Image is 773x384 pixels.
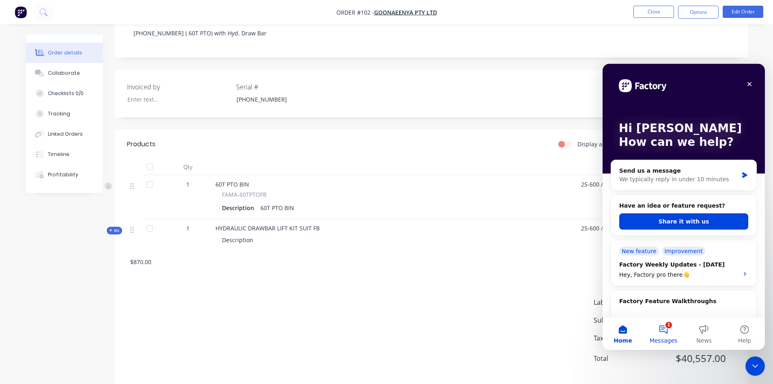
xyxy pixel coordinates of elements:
[215,180,249,188] span: 60T PTO BIN
[186,180,189,189] span: 1
[48,49,82,56] div: Order details
[26,144,103,165] button: Timeline
[603,64,765,350] iframe: Intercom live chat
[26,63,103,83] button: Collaborate
[230,93,332,105] div: [PHONE_NUMBER]
[127,82,228,92] label: Invoiced by
[215,224,320,232] span: HYDRAULIC DRAWBAR LIFT KIT SUIT FB
[594,315,666,325] span: Sub total
[665,351,726,366] span: $40,557.00
[48,151,69,158] div: Timeline
[130,258,140,266] span: $870.00
[633,6,674,18] button: Close
[127,21,736,46] div: [PHONE_NUMBER] ( 60T PTO) with Hyd. Draw Bar
[594,297,666,307] span: Labour
[109,228,120,234] span: Kit
[594,333,666,343] span: Tax
[26,165,103,185] button: Profitability
[107,227,122,234] div: Kit
[745,356,765,376] iframe: Intercom live chat
[222,190,267,199] span: FAMA-60TPTOFB
[236,82,338,92] label: Serial #
[577,175,638,219] div: 25-600 / 60T PTO FB
[48,171,78,178] div: Profitability
[26,43,103,63] button: Order details
[26,124,103,144] button: Linked Orders
[577,219,638,253] div: 25-600 / 60T PTO FB
[594,354,666,363] span: Total
[678,6,719,19] button: Options
[257,202,297,214] div: 60T PTO BIN
[222,202,257,214] div: Description
[374,9,437,16] a: Goonaeenya Pty Ltd
[26,104,103,124] button: Tracking
[186,224,189,232] span: 1
[48,110,70,117] div: Tracking
[127,139,155,149] div: Products
[336,9,374,16] span: Order #102 -
[26,83,103,104] button: Checklists 0/0
[723,6,763,18] button: Edit Order
[48,130,83,138] div: Linked Orders
[222,236,253,244] span: Description
[48,69,80,77] div: Collaborate
[577,140,645,148] label: Display actual quantities
[164,159,212,175] div: Qty
[48,90,84,97] div: Checklists 0/0
[577,159,638,175] div: Job
[15,6,27,18] img: Factory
